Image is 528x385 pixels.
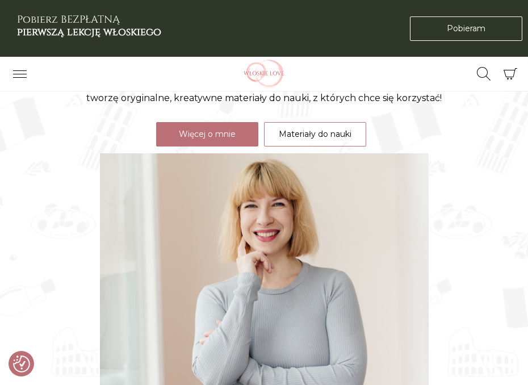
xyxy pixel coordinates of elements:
button: Przełącz formularz wyszukiwania [470,64,498,83]
button: Preferencje co do zgód [13,355,30,373]
img: Revisit consent button [13,355,30,373]
button: Koszyk [498,62,522,86]
b: pierwszą lekcję włoskiego [17,25,161,39]
span: Pobieram [447,23,485,35]
p: Wierzę, że włoskiego uczymy się często dla czystej przyjemności lub by realizować swoje marzenia,... [11,78,517,105]
h3: Pobierz BEZPŁATNĄ [17,14,161,38]
a: Więcej o mnie [156,122,258,147]
a: Pobieram [410,16,522,41]
a: Materiały do nauki [264,122,366,147]
button: Przełącz nawigację [6,64,34,83]
img: Włoskielove [227,60,301,88]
